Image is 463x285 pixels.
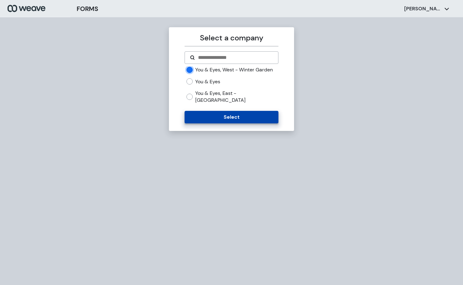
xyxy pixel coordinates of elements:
[195,66,273,73] label: You & Eyes, West - Winter Garden
[185,111,278,123] button: Select
[77,4,98,13] h3: FORMS
[197,54,273,61] input: Search
[195,90,278,103] label: You & Eyes, East - [GEOGRAPHIC_DATA]
[195,78,220,85] label: You & Eyes
[185,32,278,44] p: Select a company
[404,5,442,12] p: [PERSON_NAME]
